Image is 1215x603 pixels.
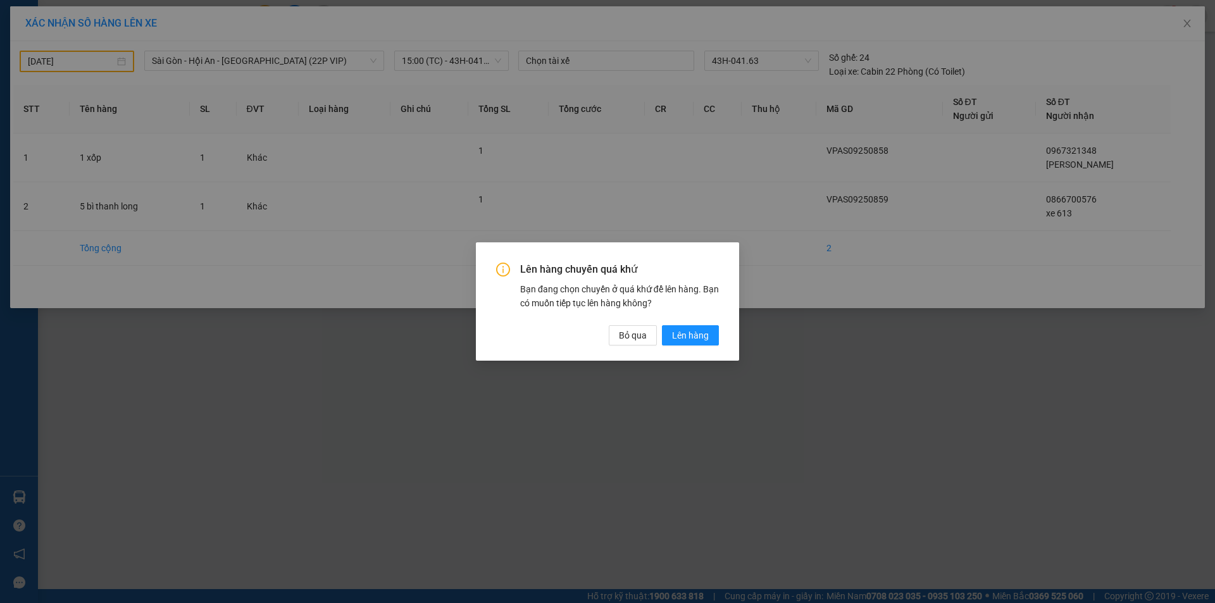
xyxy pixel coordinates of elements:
[662,325,719,345] button: Lên hàng
[609,325,657,345] button: Bỏ qua
[672,328,709,342] span: Lên hàng
[619,328,647,342] span: Bỏ qua
[520,263,719,277] span: Lên hàng chuyến quá khứ
[520,282,719,310] div: Bạn đang chọn chuyến ở quá khứ để lên hàng. Bạn có muốn tiếp tục lên hàng không?
[496,263,510,277] span: info-circle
